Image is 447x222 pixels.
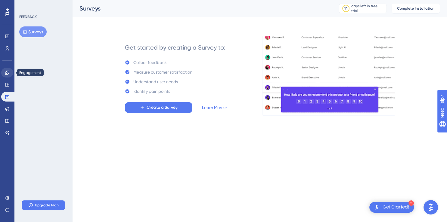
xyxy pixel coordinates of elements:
div: Identify pain points [133,88,170,95]
div: 14 [344,6,348,11]
div: 2 [408,200,414,206]
div: Surveys [79,4,324,13]
div: Open Get Started! checklist, remaining modules: 2 [369,202,414,213]
div: Measure customer satisfaction [133,68,192,76]
div: Get Started! [383,204,409,211]
button: Surveys [19,26,47,37]
img: b81bf5b5c10d0e3e90f664060979471a.gif [262,36,395,116]
div: FEEDBACK [19,14,37,19]
span: Need Help? [14,2,38,9]
span: Complete Installation [397,6,434,11]
div: Collect feedback [133,59,167,66]
div: Get started by creating a Survey to: [125,43,225,52]
div: days left in free trial [351,4,385,13]
span: Create a Survey [147,104,178,111]
span: Upgrade Plan [35,203,59,208]
img: launcher-image-alternative-text [373,204,380,211]
button: Create a Survey [125,102,192,113]
button: Upgrade Plan [22,200,65,210]
button: Complete Installation [392,4,440,13]
iframe: UserGuiding AI Assistant Launcher [422,198,440,216]
div: Understand user needs [133,78,178,85]
a: Learn More > [202,104,227,111]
